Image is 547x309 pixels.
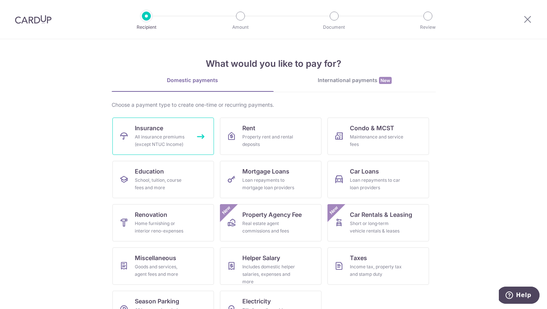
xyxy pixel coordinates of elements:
[220,161,321,198] a: Mortgage LoansLoan repayments to mortgage loan providers
[135,253,176,262] span: Miscellaneous
[112,204,214,241] a: RenovationHome furnishing or interior reno-expenses
[135,297,179,306] span: Season Parking
[242,133,296,148] div: Property rent and rental deposits
[112,247,214,285] a: MiscellaneousGoods and services, agent fees and more
[119,24,174,31] p: Recipient
[350,177,404,191] div: Loan repayments to car loan providers
[242,263,296,285] div: Includes domestic helper salaries, expenses and more
[17,5,32,12] span: Help
[135,220,189,235] div: Home furnishing or interior reno-expenses
[242,210,302,219] span: Property Agency Fee
[242,124,255,132] span: Rent
[350,210,412,219] span: Car Rentals & Leasing
[135,263,189,278] div: Goods and services, agent fees and more
[242,220,296,235] div: Real estate agent commissions and fees
[112,77,274,84] div: Domestic payments
[327,247,429,285] a: TaxesIncome tax, property tax and stamp duty
[400,24,456,31] p: Review
[327,204,340,216] span: New
[112,118,214,155] a: InsuranceAll insurance premiums (except NTUC Income)
[220,204,232,216] span: New
[135,133,189,148] div: All insurance premiums (except NTUC Income)
[220,247,321,285] a: Helper SalaryIncludes domestic helper salaries, expenses and more
[327,204,429,241] a: Car Rentals & LeasingShort or long‑term vehicle rentals & leasesNew
[327,161,429,198] a: Car LoansLoan repayments to car loan providers
[112,57,436,71] h4: What would you like to pay for?
[135,177,189,191] div: School, tuition, course fees and more
[15,15,52,24] img: CardUp
[350,263,404,278] div: Income tax, property tax and stamp duty
[135,210,167,219] span: Renovation
[307,24,362,31] p: Document
[242,167,289,176] span: Mortgage Loans
[350,167,379,176] span: Car Loans
[220,118,321,155] a: RentProperty rent and rental deposits
[242,253,280,262] span: Helper Salary
[135,167,164,176] span: Education
[112,161,214,198] a: EducationSchool, tuition, course fees and more
[213,24,268,31] p: Amount
[379,77,392,84] span: New
[242,177,296,191] div: Loan repayments to mortgage loan providers
[327,118,429,155] a: Condo & MCSTMaintenance and service fees
[350,220,404,235] div: Short or long‑term vehicle rentals & leases
[220,204,321,241] a: Property Agency FeeReal estate agent commissions and feesNew
[112,101,436,109] div: Choose a payment type to create one-time or recurring payments.
[499,287,540,305] iframe: Opens a widget where you can find more information
[350,124,394,132] span: Condo & MCST
[350,133,404,148] div: Maintenance and service fees
[135,124,163,132] span: Insurance
[242,297,271,306] span: Electricity
[274,77,436,84] div: International payments
[350,253,367,262] span: Taxes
